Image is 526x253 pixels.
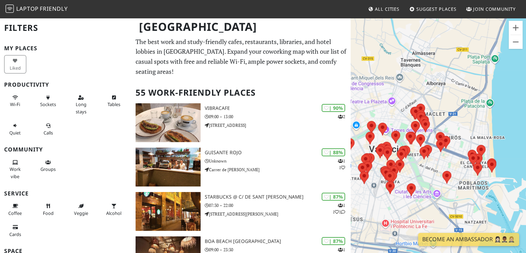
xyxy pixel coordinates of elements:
[10,101,20,107] span: Stable Wi-Fi
[375,6,399,12] span: All Cities
[9,130,21,136] span: Quiet
[322,237,345,245] div: | 87%
[322,193,345,201] div: | 87%
[338,113,345,120] p: 2
[76,101,86,114] span: Long stays
[205,122,351,129] p: [STREET_ADDRESS]
[4,45,127,52] h3: My Places
[131,192,351,231] a: Starbucks @ C/ de Sant Vicent Màrtir | 87% 111 Starbucks @ C/ de Sant [PERSON_NAME] 07:30 – 22:00...
[205,211,351,217] p: [STREET_ADDRESS][PERSON_NAME]
[4,17,127,38] h2: Filters
[131,148,351,186] a: Guisante Rojo | 88% 11 Guisante Rojo Unknown Carrer de [PERSON_NAME]
[205,113,351,120] p: 09:00 – 13:00
[4,92,26,110] button: Wi-Fi
[43,210,54,216] span: Food
[70,200,92,219] button: Veggie
[205,246,351,253] p: 09:00 – 23:30
[6,5,14,13] img: LaptopFriendly
[416,6,456,12] span: Suggest Places
[4,157,26,182] button: Work vibe
[8,210,22,216] span: Coffee
[133,17,349,36] h1: [GEOGRAPHIC_DATA]
[70,92,92,117] button: Long stays
[37,200,59,219] button: Food
[131,103,351,142] a: Vibracafe | 90% 2 Vibracafe 09:00 – 13:00 [STREET_ADDRESS]
[40,101,56,107] span: Power sockets
[365,3,402,15] a: All Cities
[103,92,125,110] button: Tables
[509,35,523,49] button: Uitzoomen
[136,37,347,77] p: The best work and study-friendly cafes, restaurants, libraries, and hotel lobbies in [GEOGRAPHIC_...
[4,81,127,88] h3: Productivity
[106,210,121,216] span: Alcohol
[322,148,345,156] div: | 88%
[205,158,351,164] p: Unknown
[74,210,88,216] span: Veggie
[103,200,125,219] button: Alcohol
[4,120,26,138] button: Quiet
[322,104,345,112] div: | 90%
[463,3,518,15] a: Join Community
[407,3,459,15] a: Suggest Places
[205,202,351,209] p: 07:30 – 22:00
[37,157,59,175] button: Groups
[136,148,200,186] img: Guisante Rojo
[10,166,21,179] span: People working
[6,3,68,15] a: LaptopFriendly LaptopFriendly
[136,103,200,142] img: Vibracafe
[509,21,523,35] button: Inzoomen
[205,166,351,173] p: Carrer de [PERSON_NAME]
[205,150,351,156] h3: Guisante Rojo
[108,101,120,107] span: Work-friendly tables
[205,105,351,111] h3: Vibracafe
[473,6,516,12] span: Join Community
[37,92,59,110] button: Sockets
[4,200,26,219] button: Coffee
[40,5,67,12] span: Friendly
[4,190,127,197] h3: Service
[136,82,347,103] h2: 55 Work-Friendly Places
[16,5,39,12] span: Laptop
[136,192,200,231] img: Starbucks @ C/ de Sant Vicent Màrtir
[333,202,345,215] p: 1 1 1
[40,166,56,172] span: Group tables
[4,221,26,240] button: Cards
[37,120,59,138] button: Calls
[4,146,127,153] h3: Community
[205,194,351,200] h3: Starbucks @ C/ de Sant [PERSON_NAME]
[44,130,53,136] span: Video/audio calls
[205,238,351,244] h3: Boa Beach [GEOGRAPHIC_DATA]
[338,158,345,171] p: 1 1
[9,231,21,237] span: Credit cards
